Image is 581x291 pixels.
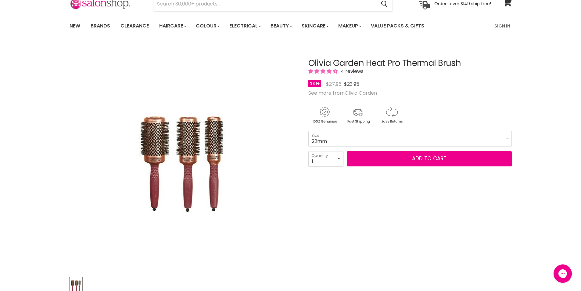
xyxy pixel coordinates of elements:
nav: Main [62,17,519,35]
a: Haircare [155,20,190,32]
a: Value Packs & Gifts [366,20,429,32]
h1: Olivia Garden Heat Pro Thermal Brush [308,59,512,68]
span: Add to cart [412,155,447,162]
span: 4.25 stars [308,68,339,75]
img: Olivia Garden Heat Pro Thermal Brush [134,96,232,218]
span: $23.95 [344,81,359,88]
iframe: Gorgias live chat messenger [551,262,575,285]
span: Sale [308,80,321,87]
a: Electrical [225,20,265,32]
a: New [65,20,85,32]
div: Olivia Garden Heat Pro Thermal Brush image. Click or Scroll to Zoom. [70,43,297,271]
a: Brands [86,20,115,32]
a: Colour [191,20,224,32]
img: shipping.gif [342,106,374,125]
img: returns.gif [375,106,408,125]
button: Add to cart [347,151,512,166]
a: Beauty [266,20,296,32]
a: Skincare [297,20,332,32]
span: 4 reviews [339,68,364,75]
span: See more from [308,89,377,96]
p: Orders over $149 ship free! [434,1,491,6]
span: $27.95 [326,81,342,88]
ul: Main menu [65,17,460,35]
a: Sign In [491,20,514,32]
a: Olivia Garden [345,89,377,96]
select: Quantity [308,151,343,166]
a: Clearance [116,20,153,32]
img: genuine.gif [308,106,341,125]
a: Makeup [334,20,365,32]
